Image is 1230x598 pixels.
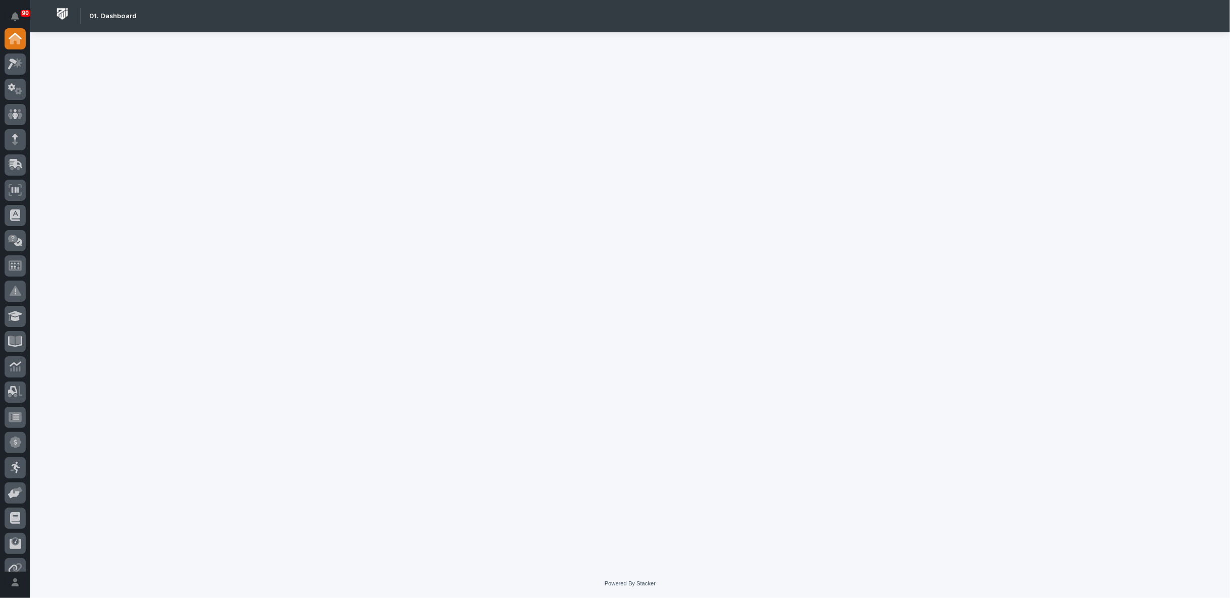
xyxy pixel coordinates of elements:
div: Notifications90 [13,12,26,28]
img: Workspace Logo [53,5,72,23]
h2: 01. Dashboard [89,12,136,21]
button: Notifications [5,6,26,27]
a: Powered By Stacker [605,580,656,586]
p: 90 [22,10,29,17]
